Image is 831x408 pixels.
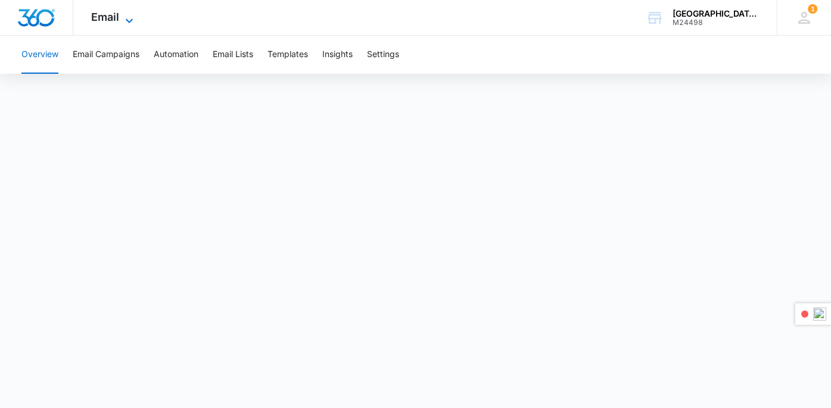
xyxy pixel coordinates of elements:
[21,36,58,74] button: Overview
[367,36,399,74] button: Settings
[154,36,198,74] button: Automation
[808,4,817,14] span: 1
[808,4,817,14] div: notifications count
[73,36,139,74] button: Email Campaigns
[213,36,253,74] button: Email Lists
[673,9,760,18] div: account name
[91,11,119,23] span: Email
[322,36,353,74] button: Insights
[267,36,308,74] button: Templates
[673,18,760,27] div: account id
